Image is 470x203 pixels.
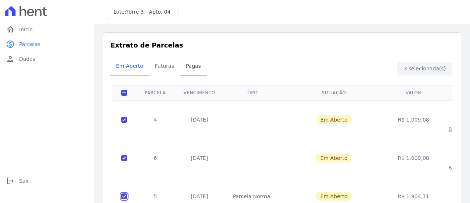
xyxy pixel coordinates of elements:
span: Início [19,26,33,33]
span: Torre 3 - Apto. 04 [126,9,171,15]
td: 4 [136,100,175,139]
td: 6 [136,139,175,177]
th: Tipo [224,85,281,100]
i: paid [6,40,15,49]
a: homeInício [3,22,91,37]
td: [DATE] [175,100,224,139]
h3: Extrato de Parcelas [111,40,453,50]
i: home [6,25,15,34]
th: Parcela [136,85,175,100]
td: R$ 1.009,08 [387,139,440,177]
span: Parcelas [19,41,40,48]
span: Em Aberto [316,115,352,124]
span: Em Aberto [112,59,148,73]
th: Vencimento [175,85,224,100]
td: R$ 1.009,08 [387,100,440,139]
th: Valor [387,85,440,100]
h3: Lote: [113,8,171,16]
span: Em Aberto [316,154,352,162]
a: Pagas [180,57,207,76]
span: Dados [19,55,35,63]
a: paidParcelas [3,37,91,52]
i: person [6,55,15,63]
a: Em Aberto [110,57,149,76]
span: Sair [19,177,29,185]
i: logout [6,176,15,185]
a: Futuras [149,57,180,76]
a: personDados [3,52,91,66]
a: logoutSair [3,174,91,188]
span: Em Aberto [316,192,352,201]
span: Pagas [181,59,205,73]
th: Situação [281,85,387,100]
span: Futuras [151,59,178,73]
td: [DATE] [175,139,224,177]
